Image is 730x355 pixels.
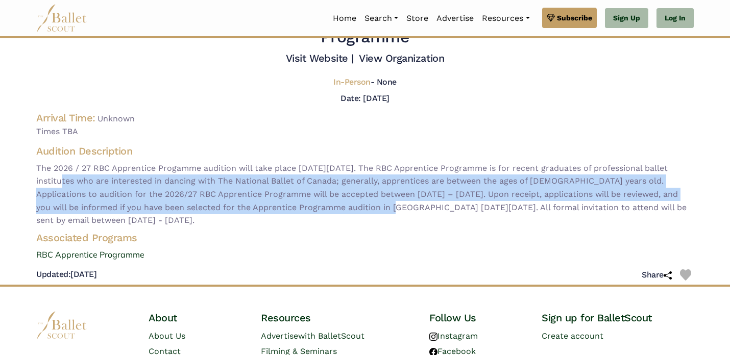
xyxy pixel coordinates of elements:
span: In-Person [333,77,371,87]
span: Subscribe [557,12,592,23]
h4: About [149,311,245,324]
a: About Us [149,331,185,341]
h4: Arrival Time: [36,112,95,124]
h5: Share [642,270,672,281]
h4: Resources [261,311,413,324]
a: Advertise [432,8,478,29]
img: instagram logo [429,333,437,341]
span: The 2026 / 27 RBC Apprentice Progamme audition will take place [DATE][DATE]. The RBC Apprentice P... [36,162,694,227]
h4: Audition Description [36,144,694,158]
a: RBC Apprentice Programme [28,248,702,262]
span: with BalletScout [298,331,364,341]
a: Visit Website | [286,52,354,64]
a: Resources [478,8,533,29]
span: Updated: [36,269,70,279]
h4: Follow Us [429,311,525,324]
h4: Sign up for BalletScout [542,311,694,324]
img: logo [36,311,87,339]
a: Create account [542,331,603,341]
a: Log In [656,8,694,29]
a: Store [402,8,432,29]
a: View Organization [359,52,444,64]
a: Home [329,8,360,29]
a: Sign Up [605,8,648,29]
span: Times TBA [36,125,694,138]
span: Unknown [98,114,135,123]
a: Advertisewith BalletScout [261,331,364,341]
a: Subscribe [542,8,597,28]
a: Search [360,8,402,29]
h5: - None [333,77,397,88]
h4: Associated Programs [28,231,702,244]
h5: Date: [DATE] [340,93,389,103]
a: Instagram [429,331,478,341]
h5: [DATE] [36,269,96,280]
img: gem.svg [547,12,555,23]
span: — RBC Apprentice Programme [321,6,592,46]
